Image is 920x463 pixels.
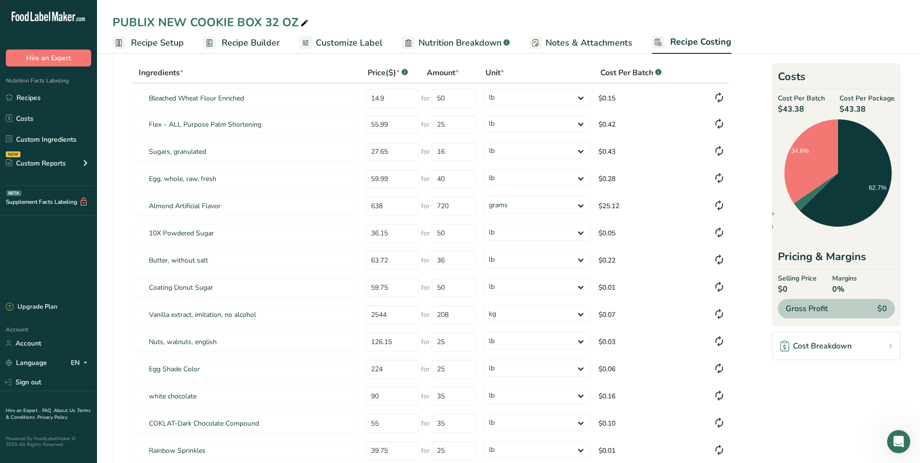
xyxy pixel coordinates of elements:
span: Recipe Builder [222,36,280,50]
span: Cost Per Package [839,93,895,103]
td: $25.12 [595,192,710,219]
a: Privacy Policy [37,414,67,421]
span: for [421,391,430,401]
iframe: Intercom live chat [887,430,910,453]
span: for [421,119,430,130]
td: $0.10 [595,410,710,437]
span: Cost Per Batch [778,93,825,103]
span: $0 [877,303,887,314]
a: Nutrition Breakdown [402,32,510,54]
td: $0.42 [595,111,710,138]
td: $0.01 [595,274,710,301]
div: NEW [6,151,20,157]
h2: Costs [778,69,895,89]
td: $0.07 [595,301,710,328]
span: for [421,364,430,374]
span: Gross Profit [786,303,828,314]
span: $43.38 [839,103,895,115]
span: Customize Label [316,36,383,50]
span: Amount [427,67,459,79]
span: $43.38 [778,103,825,115]
a: Recipe Builder [203,32,280,54]
span: for [421,282,430,293]
span: for [421,418,430,429]
div: Custom Reports [6,158,66,168]
a: Terms & Conditions . [6,407,91,421]
a: Notes & Attachments [529,32,632,54]
td: $0.03 [595,328,710,355]
div: Pricing & Margins [778,249,895,269]
span: for [421,446,430,456]
a: Customize Label [299,32,383,54]
span: Notes & Attachments [546,36,632,50]
span: Ingredients [745,211,775,216]
a: Recipe Setup [113,32,184,54]
span: Nutrition Breakdown [419,36,501,50]
span: 0% [832,283,857,295]
div: EN [71,357,91,369]
div: BETA [6,190,21,196]
td: $0.22 [595,247,710,274]
a: Recipe Costing [652,31,731,54]
a: Language [6,354,47,371]
span: Recipe Costing [670,35,731,49]
span: for [421,228,430,238]
td: $0.28 [595,165,710,192]
div: Cost Breakdown [780,340,852,352]
button: Hire an Expert [6,50,91,66]
span: Unit [485,67,504,79]
span: Ingredients [139,67,183,79]
span: for [421,174,430,184]
span: for [421,201,430,211]
div: Powered By FoodLabelMaker © 2025 All Rights Reserved [6,436,91,447]
td: $0.05 [595,219,710,247]
div: Price($) [368,67,408,79]
span: for [421,93,430,103]
td: $0.15 [595,83,710,111]
span: Margins [832,273,857,283]
div: PUBLIX NEW COOKIE BOX 32 OZ [113,14,310,31]
a: Hire an Expert . [6,407,40,414]
span: for [421,310,430,320]
span: Cost Per Batch [600,67,653,79]
span: for [421,337,430,347]
td: $0.06 [595,355,710,382]
a: FAQ . [42,407,54,414]
div: Upgrade Plan [6,302,57,312]
span: for [421,147,430,157]
span: $0 [778,283,817,295]
td: $0.43 [595,138,710,165]
a: Cost Breakdown [772,332,901,360]
a: About Us . [54,407,77,414]
span: Recipe Setup [131,36,184,50]
span: Selling Price [778,273,817,283]
span: for [421,255,430,265]
td: $0.16 [595,382,710,410]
